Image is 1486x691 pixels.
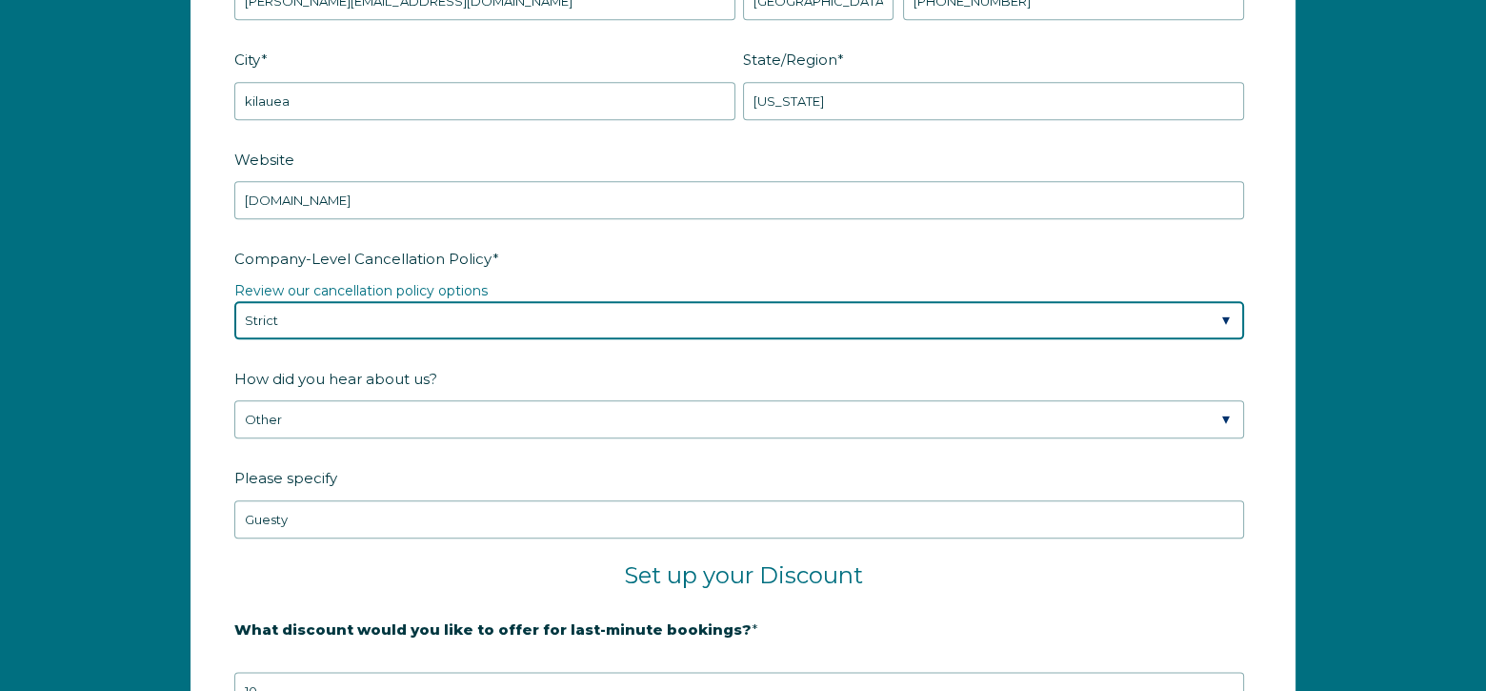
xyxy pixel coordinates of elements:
span: State/Region [743,45,837,74]
a: Review our cancellation policy options [234,282,488,299]
strong: 20% is recommended, minimum of 10% [234,653,532,670]
span: Website [234,145,294,174]
span: How did you hear about us? [234,364,437,394]
span: City [234,45,261,74]
span: Company-Level Cancellation Policy [234,244,492,274]
span: Set up your Discount [624,561,863,589]
strong: What discount would you like to offer for last-minute bookings? [234,620,752,639]
span: Please specify [234,463,337,493]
